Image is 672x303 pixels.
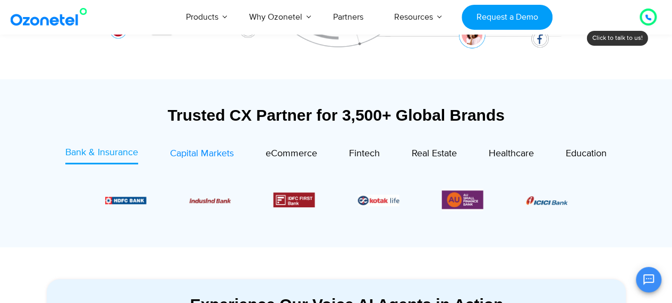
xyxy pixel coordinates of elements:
a: Fintech [349,146,380,164]
div: Image Carousel [105,189,567,211]
img: Picture13.png [442,189,483,211]
a: Bank & Insurance [65,146,138,164]
a: eCommerce [266,146,317,164]
div: 5 / 6 [358,193,399,206]
a: Healthcare [489,146,534,164]
span: Healthcare [489,148,534,159]
div: 2 / 6 [105,193,147,206]
span: Capital Markets [170,148,234,159]
img: Picture12.png [274,192,315,207]
div: 4 / 6 [274,192,315,207]
div: 3 / 6 [189,193,231,206]
img: Picture9.png [105,197,147,204]
div: Trusted CX Partner for 3,500+ Global Brands [47,106,626,124]
span: Education [566,148,607,159]
div: 1 / 6 [526,193,567,206]
button: Open chat [636,267,661,292]
span: Real Estate [412,148,457,159]
span: eCommerce [266,148,317,159]
span: Fintech [349,148,380,159]
a: Real Estate [412,146,457,164]
img: Picture10.png [189,198,231,203]
img: Picture26.jpg [358,195,399,206]
a: Capital Markets [170,146,234,164]
img: Picture8.png [526,196,567,205]
a: Request a Demo [462,5,552,30]
span: Bank & Insurance [65,147,138,158]
div: 6 / 6 [442,189,483,211]
a: Education [566,146,607,164]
